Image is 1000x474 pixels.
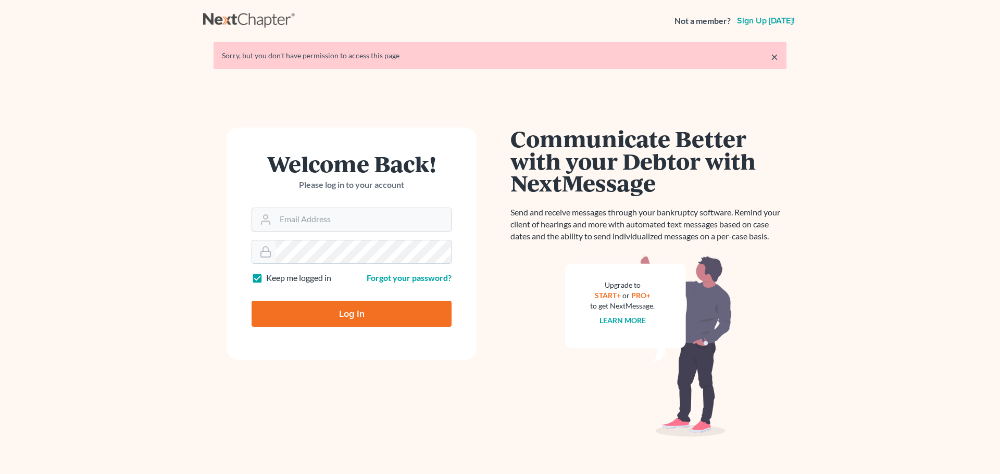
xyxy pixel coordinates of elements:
p: Please log in to your account [252,179,452,191]
input: Email Address [276,208,451,231]
h1: Welcome Back! [252,152,452,175]
p: Send and receive messages through your bankruptcy software. Remind your client of hearings and mo... [510,207,786,242]
div: Upgrade to [590,280,655,290]
label: Keep me logged in [266,272,331,284]
input: Log In [252,301,452,327]
a: Forgot your password? [367,273,452,283]
div: Sorry, but you don't have permission to access this page [222,50,778,61]
a: Learn more [599,316,646,325]
strong: Not a member? [674,15,731,27]
h1: Communicate Better with your Debtor with NextMessage [510,127,786,194]
a: PRO+ [631,291,651,300]
img: nextmessage_bg-59042aed3d76b12b5cd301f8e5b87938c9018125f34e5fa2b7a6b67550977c72.svg [565,255,732,437]
div: to get NextMessage. [590,301,655,311]
a: Sign up [DATE]! [735,17,797,25]
a: START+ [595,291,621,300]
a: × [771,50,778,63]
span: or [622,291,630,300]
